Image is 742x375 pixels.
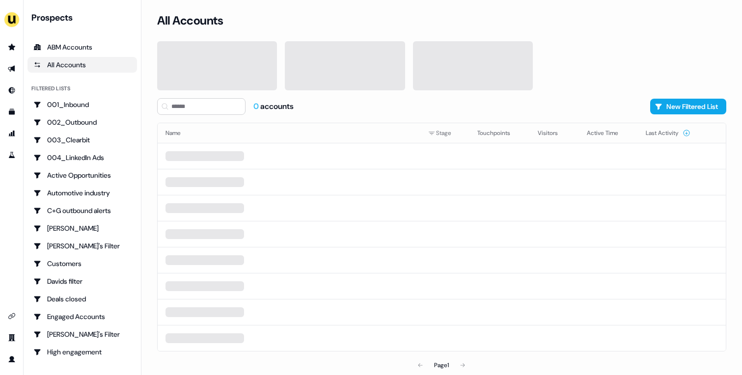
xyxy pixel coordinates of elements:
a: Go to Active Opportunities [27,167,137,183]
a: Go to Inbound [4,82,20,98]
a: Go to High engagement [27,344,137,360]
a: Go to prospects [4,39,20,55]
a: ABM Accounts [27,39,137,55]
div: 002_Outbound [33,117,131,127]
a: Go to Engaged Accounts [27,309,137,324]
div: 001_Inbound [33,100,131,109]
a: Go to Charlotte Stone [27,220,137,236]
div: [PERSON_NAME] [33,223,131,233]
span: 0 [253,101,260,111]
div: ABM Accounts [33,42,131,52]
div: [PERSON_NAME]'s Filter [33,241,131,251]
div: Active Opportunities [33,170,131,180]
button: Touchpoints [477,124,522,142]
a: Go to Customers [27,256,137,271]
h3: All Accounts [157,13,223,28]
div: 004_LinkedIn Ads [33,153,131,162]
div: Customers [33,259,131,268]
a: Go to team [4,330,20,346]
a: Go to attribution [4,126,20,141]
a: Go to Geneviève's Filter [27,326,137,342]
div: Engaged Accounts [33,312,131,321]
div: Prospects [31,12,137,24]
a: Go to 004_LinkedIn Ads [27,150,137,165]
a: Go to 001_Inbound [27,97,137,112]
div: Automotive industry [33,188,131,198]
a: Go to Automotive industry [27,185,137,201]
a: Go to experiments [4,147,20,163]
div: All Accounts [33,60,131,70]
a: Go to integrations [4,308,20,324]
div: accounts [253,101,294,112]
button: Last Activity [646,124,690,142]
a: Go to Deals closed [27,291,137,307]
div: Deals closed [33,294,131,304]
div: C+G outbound alerts [33,206,131,215]
button: Visitors [538,124,570,142]
a: Go to profile [4,351,20,367]
div: Davids filter [33,276,131,286]
a: Go to C+G outbound alerts [27,203,137,218]
th: Name [158,123,420,143]
div: Stage [428,128,462,138]
a: Go to templates [4,104,20,120]
a: Go to outbound experience [4,61,20,77]
a: Go to 003_Clearbit [27,132,137,148]
div: Filtered lists [31,84,70,93]
a: Go to Davids filter [27,273,137,289]
a: Go to Charlotte's Filter [27,238,137,254]
div: 003_Clearbit [33,135,131,145]
div: Page 1 [434,360,449,370]
button: Active Time [587,124,630,142]
a: All accounts [27,57,137,73]
a: Go to 002_Outbound [27,114,137,130]
div: [PERSON_NAME]'s Filter [33,329,131,339]
div: High engagement [33,347,131,357]
button: New Filtered List [650,99,726,114]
